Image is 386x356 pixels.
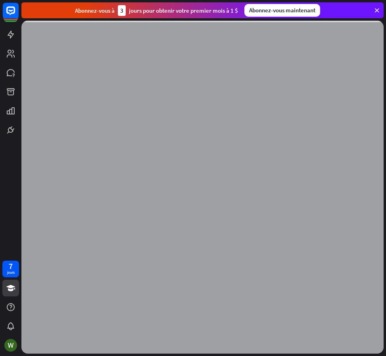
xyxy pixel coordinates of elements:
[7,270,15,275] font: jours
[2,261,19,277] a: 7 jours
[9,261,13,271] font: 7
[249,6,315,14] font: Abonnez-vous maintenant
[75,7,115,14] font: Abonnez-vous à
[129,7,238,14] font: jours pour obtenir votre premier mois à 1 $
[120,7,123,14] font: 3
